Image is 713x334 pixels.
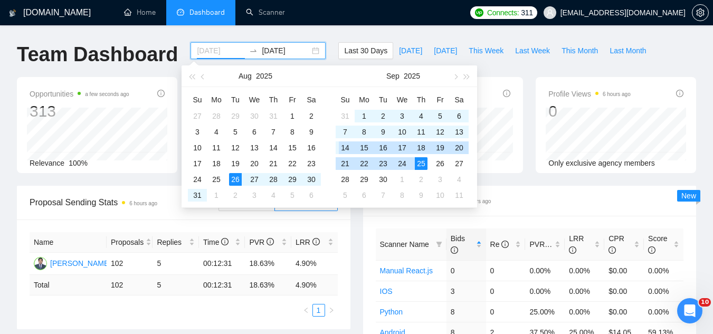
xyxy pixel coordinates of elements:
div: 3 [396,110,408,122]
td: $0.00 [604,260,644,281]
a: homeHome [124,8,156,17]
span: setting [692,8,708,17]
img: MA [34,257,47,270]
div: 9 [415,189,427,202]
div: 4 [267,189,280,202]
td: 2025-08-25 [207,171,226,187]
input: End date [262,45,310,56]
td: 2025-09-08 [355,124,374,140]
td: 2025-10-06 [355,187,374,203]
span: New [681,192,696,200]
span: Last 30 Days [344,45,387,56]
div: 8 [358,126,370,138]
td: 5 [153,253,199,275]
td: 102 [107,275,153,295]
span: Score [648,234,668,254]
div: 8 [286,126,299,138]
span: 311 [521,7,533,18]
div: 23 [377,157,389,170]
td: 2025-08-15 [283,140,302,156]
td: 2025-07-31 [264,108,283,124]
td: 2025-10-07 [374,187,393,203]
td: 2025-08-07 [264,124,283,140]
time: a few seconds ago [85,91,129,97]
td: Total [30,275,107,295]
span: info-circle [676,90,683,97]
div: 10 [396,126,408,138]
td: 2025-07-28 [207,108,226,124]
div: 5 [434,110,446,122]
div: 25 [210,173,223,186]
td: 4.90% [291,253,338,275]
td: 0 [446,260,486,281]
div: 30 [377,173,389,186]
div: 27 [453,157,465,170]
td: 2025-10-11 [450,187,469,203]
td: 2025-08-12 [226,140,245,156]
td: 0.00% [565,301,604,322]
span: Last Month [610,45,646,56]
div: 12 [229,141,242,154]
td: 2025-09-03 [393,108,412,124]
div: 7 [377,189,389,202]
div: 4 [415,110,427,122]
span: info-circle [157,90,165,97]
td: 0 [486,260,526,281]
td: 2025-09-22 [355,156,374,171]
td: 2025-08-29 [283,171,302,187]
td: 2025-08-03 [188,124,207,140]
td: 2025-08-11 [207,140,226,156]
div: 5 [339,189,351,202]
div: 20 [248,157,261,170]
div: 6 [248,126,261,138]
td: 0.00% [644,281,683,301]
td: 2025-09-21 [336,156,355,171]
td: 2025-08-08 [283,124,302,140]
div: 7 [267,126,280,138]
td: 2025-08-30 [302,171,321,187]
div: 2 [415,173,427,186]
td: 0.00% [565,260,604,281]
div: 18 [415,141,427,154]
div: 16 [305,141,318,154]
td: 2025-08-01 [283,108,302,124]
a: 1 [313,304,325,316]
span: info-circle [648,246,655,254]
div: 2 [377,110,389,122]
div: 30 [305,173,318,186]
td: 3 [446,281,486,301]
h1: Team Dashboard [17,42,178,67]
th: Su [188,91,207,108]
td: 2025-10-02 [412,171,431,187]
div: 3 [248,189,261,202]
td: 2025-10-04 [450,171,469,187]
span: Connects: [487,7,519,18]
td: 2025-07-27 [188,108,207,124]
button: setting [692,4,709,21]
div: 16 [377,141,389,154]
td: 2025-09-24 [393,156,412,171]
div: 1 [286,110,299,122]
span: right [328,307,335,313]
span: info-circle [221,238,229,245]
td: 2025-08-06 [245,124,264,140]
div: 10 [191,141,204,154]
th: Replies [153,232,199,253]
th: Tu [226,91,245,108]
td: 2025-09-03 [245,187,264,203]
div: 6 [305,189,318,202]
td: 2025-09-10 [393,124,412,140]
td: 2025-09-02 [226,187,245,203]
th: Su [336,91,355,108]
td: 2025-08-10 [188,140,207,156]
th: Tu [374,91,393,108]
td: 2025-07-30 [245,108,264,124]
td: 2025-10-05 [336,187,355,203]
td: 2025-09-20 [450,140,469,156]
td: 0 [486,281,526,301]
div: 5 [229,126,242,138]
span: [DATE] [399,45,422,56]
button: Last 30 Days [338,42,393,59]
div: 313 [30,101,129,121]
div: 0 [548,101,631,121]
